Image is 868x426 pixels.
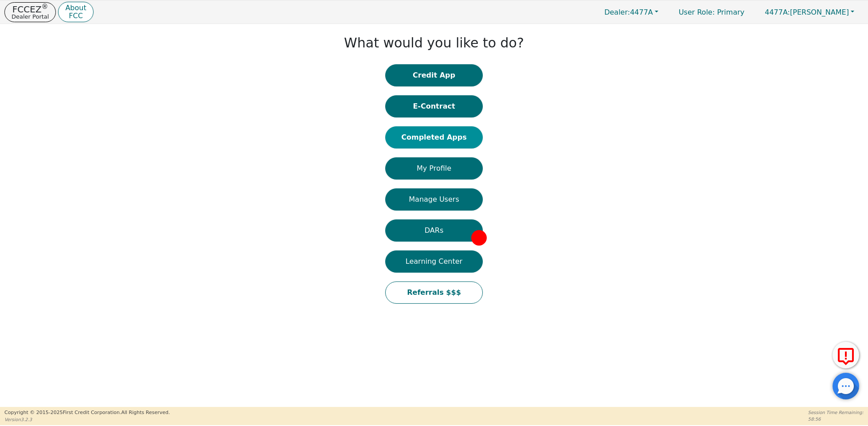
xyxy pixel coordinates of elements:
button: Manage Users [385,188,483,211]
span: [PERSON_NAME] [765,8,849,16]
p: Session Time Remaining: [808,409,864,416]
button: Learning Center [385,250,483,273]
sup: ® [42,3,48,11]
p: Dealer Portal [12,14,49,20]
button: Completed Apps [385,126,483,149]
button: 4477A:[PERSON_NAME] [755,5,864,19]
button: Referrals $$$ [385,281,483,304]
button: Report Error to FCC [833,342,859,368]
span: Dealer: [604,8,630,16]
h1: What would you like to do? [344,35,524,51]
p: 58:56 [808,416,864,422]
button: AboutFCC [58,2,93,23]
span: 4477A [604,8,653,16]
button: My Profile [385,157,483,180]
button: E-Contract [385,95,483,117]
span: All Rights Reserved. [121,410,170,415]
p: About [65,4,86,12]
span: User Role : [679,8,715,16]
p: FCCEZ [12,5,49,14]
p: Version 3.2.3 [4,416,170,423]
p: FCC [65,12,86,20]
a: User Role: Primary [670,4,753,21]
span: 4477A: [765,8,790,16]
p: Copyright © 2015- 2025 First Credit Corporation. [4,409,170,417]
p: Primary [670,4,753,21]
button: Dealer:4477A [595,5,668,19]
button: FCCEZ®Dealer Portal [4,2,56,22]
button: DARs [385,219,483,242]
button: Credit App [385,64,483,86]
